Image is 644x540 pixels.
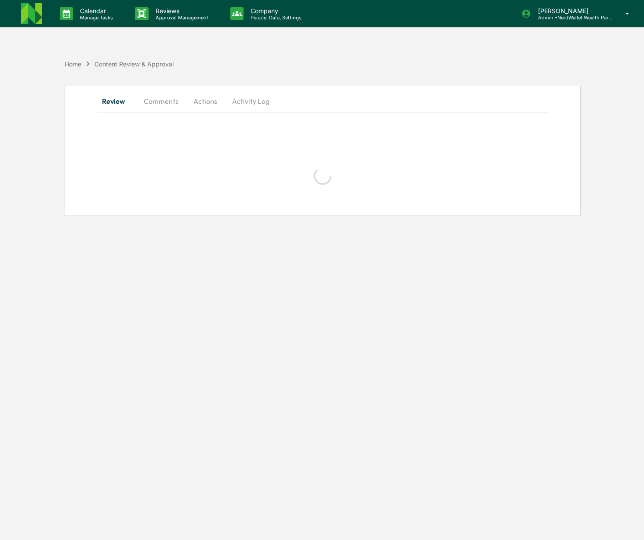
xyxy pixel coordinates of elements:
p: Calendar [73,7,117,15]
p: Admin • NerdWallet Wealth Partners [531,15,613,21]
img: logo [21,3,42,24]
button: Activity Log [225,91,277,112]
button: Comments [137,91,186,112]
p: Manage Tasks [73,15,117,21]
div: Home [65,60,81,68]
button: Review [97,91,137,112]
p: Reviews [149,7,213,15]
div: Content Review & Approval [95,60,174,68]
p: Company [244,7,306,15]
p: [PERSON_NAME] [531,7,613,15]
div: secondary tabs example [97,91,548,112]
button: Actions [186,91,225,112]
p: People, Data, Settings [244,15,306,21]
p: Approval Management [149,15,213,21]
